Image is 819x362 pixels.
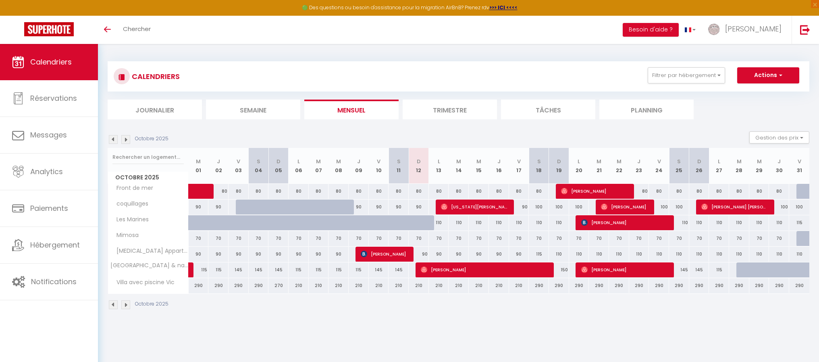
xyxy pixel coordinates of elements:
div: 90 [289,247,309,262]
div: 290 [249,278,269,293]
abbr: D [417,158,421,165]
abbr: M [476,158,481,165]
div: 70 [689,231,709,246]
abbr: J [637,158,640,165]
img: ... [708,23,720,35]
div: 290 [609,278,629,293]
div: 290 [189,278,209,293]
div: 70 [669,231,689,246]
li: Trimestre [403,100,497,119]
div: 110 [529,215,549,230]
th: 10 [369,148,389,184]
th: 01 [189,148,209,184]
abbr: L [578,158,580,165]
div: 110 [669,215,689,230]
span: [PERSON_NAME] [361,246,408,262]
div: 290 [749,278,769,293]
div: 210 [489,278,509,293]
abbr: V [657,158,661,165]
div: 110 [469,215,489,230]
li: Mensuel [304,100,399,119]
th: 15 [469,148,489,184]
div: 80 [349,184,369,199]
div: 110 [769,215,789,230]
div: 80 [369,184,389,199]
div: 90 [208,247,229,262]
div: 145 [268,262,289,277]
th: 23 [629,148,649,184]
div: 210 [309,278,329,293]
div: 110 [609,247,629,262]
th: 04 [249,148,269,184]
div: 70 [729,231,749,246]
div: 80 [689,184,709,199]
div: 90 [349,200,369,214]
div: 210 [328,278,349,293]
span: Calendriers [30,57,72,67]
button: Besoin d'aide ? [623,23,679,37]
div: 115 [309,262,329,277]
div: 90 [189,200,209,214]
div: 115 [789,215,809,230]
div: 70 [328,231,349,246]
div: 70 [489,231,509,246]
th: 27 [709,148,729,184]
div: 290 [669,278,689,293]
th: 16 [489,148,509,184]
button: Actions [737,67,799,83]
div: 90 [268,247,289,262]
span: [PERSON_NAME] [581,215,669,230]
span: [GEOGRAPHIC_DATA] & nature en famille, 8 pers, parking [109,262,190,268]
div: 110 [489,215,509,230]
div: 110 [669,247,689,262]
th: 14 [449,148,469,184]
div: 110 [649,247,669,262]
div: 115 [328,262,349,277]
div: 115 [349,262,369,277]
th: 31 [789,148,809,184]
span: Paiements [30,203,68,213]
div: 90 [369,200,389,214]
li: Journalier [108,100,202,119]
div: 80 [769,184,789,199]
div: 210 [409,278,429,293]
div: 70 [469,231,489,246]
div: 290 [769,278,789,293]
div: 290 [549,278,569,293]
div: 90 [309,247,329,262]
div: 270 [268,278,289,293]
div: 210 [429,278,449,293]
abbr: S [257,158,260,165]
div: 90 [208,200,229,214]
div: 70 [349,231,369,246]
span: [PERSON_NAME] [421,262,549,277]
div: 90 [469,247,489,262]
div: 110 [749,247,769,262]
abbr: V [237,158,240,165]
th: 19 [549,148,569,184]
th: 28 [729,148,749,184]
div: 90 [229,247,249,262]
abbr: M [456,158,461,165]
th: 24 [649,148,669,184]
th: 25 [669,148,689,184]
div: 110 [729,215,749,230]
div: 100 [669,200,689,214]
div: 80 [429,184,449,199]
div: 290 [629,278,649,293]
div: 90 [509,200,529,214]
div: 70 [289,231,309,246]
div: 90 [409,247,429,262]
span: coquillages [109,200,150,208]
div: 80 [489,184,509,199]
div: 290 [729,278,749,293]
div: 290 [569,278,589,293]
div: 210 [389,278,409,293]
div: 115 [189,262,209,277]
abbr: J [217,158,220,165]
div: 110 [429,215,449,230]
div: 110 [629,247,649,262]
div: 290 [689,278,709,293]
th: 29 [749,148,769,184]
span: [PERSON_NAME] [725,24,782,34]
